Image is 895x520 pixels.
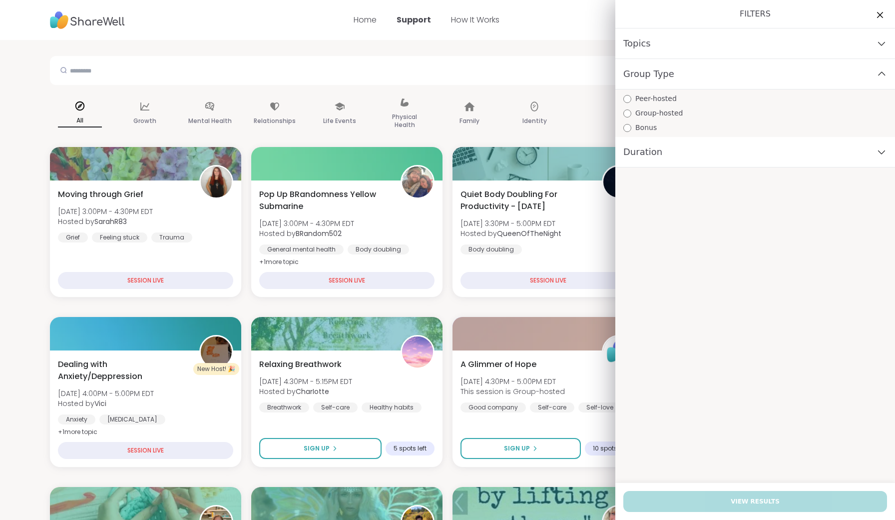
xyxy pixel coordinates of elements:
b: SarahR83 [94,216,127,226]
span: Topics [623,36,651,50]
div: SESSION LIVE [58,442,233,459]
a: Home [354,14,377,25]
img: CharIotte [402,336,433,367]
span: Peer-hosted [635,93,677,104]
a: Support [397,14,431,25]
img: QueenOfTheNight [603,166,634,197]
span: [DATE] 4:00PM - 5:00PM EDT [58,388,154,398]
span: [DATE] 4:30PM - 5:00PM EDT [460,376,565,386]
span: Duration [623,145,662,159]
p: Physical Health [383,111,427,131]
button: View Results [623,491,887,512]
span: 10 spots left [593,444,628,452]
span: Sign Up [504,444,530,453]
span: [DATE] 3:00PM - 4:30PM EDT [58,206,153,216]
p: Family [459,115,479,127]
p: Growth [133,115,156,127]
div: New Host! 🎉 [193,363,239,375]
span: Hosted by [259,228,354,238]
div: [MEDICAL_DATA] [99,414,165,424]
span: [DATE] 4:30PM - 5:15PM EDT [259,376,352,386]
div: Trauma [151,232,192,242]
span: Dealing with Anxiety/Deppression [58,358,188,382]
span: A Glimmer of Hope [460,358,536,370]
span: [DATE] 3:30PM - 5:00PM EDT [460,218,561,228]
b: BRandom502 [296,228,342,238]
span: Hosted by [58,216,153,226]
div: Breathwork [259,402,309,412]
div: Body doubling [460,244,522,254]
span: Group-hosted [635,108,683,118]
span: This session is Group-hosted [460,386,565,396]
span: Relaxing Breathwork [259,358,342,370]
b: CharIotte [296,386,329,396]
div: Good company [460,402,526,412]
img: Vici [201,336,232,367]
span: Group Type [623,67,674,81]
span: Hosted by [259,386,352,396]
img: SarahR83 [201,166,232,197]
b: Vici [94,398,106,408]
span: Pop Up BRandomness Yellow Submarine [259,188,390,212]
p: Relationships [254,115,296,127]
div: Body doubling [348,244,409,254]
button: Sign Up [259,438,382,459]
div: Grief [58,232,88,242]
a: How It Works [451,14,499,25]
div: SESSION LIVE [460,272,636,289]
span: Bonus [635,122,657,133]
b: QueenOfTheNight [497,228,561,238]
div: SESSION LIVE [259,272,435,289]
div: Anxiety [58,414,95,424]
button: Sign Up [460,438,581,459]
span: Hosted by [58,398,154,408]
h1: Filters [623,8,887,20]
div: SESSION LIVE [58,272,233,289]
img: ShareWell [603,336,634,367]
span: Moving through Grief [58,188,143,200]
div: Feeling stuck [92,232,147,242]
div: General mental health [259,244,344,254]
span: Hosted by [460,228,561,238]
span: View Results [731,497,780,506]
span: [DATE] 3:00PM - 4:30PM EDT [259,218,354,228]
div: Self-care [313,402,358,412]
div: Self-care [530,402,574,412]
span: 5 spots left [394,444,427,452]
span: Quiet Body Doubling For Productivity - [DATE] [460,188,591,212]
div: Self-love [578,402,621,412]
p: Mental Health [188,115,232,127]
p: Identity [522,115,547,127]
div: Healthy habits [362,402,422,412]
span: Sign Up [304,444,330,453]
img: ShareWell Nav Logo [50,6,125,34]
img: BRandom502 [402,166,433,197]
p: All [58,114,102,127]
p: Life Events [323,115,356,127]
